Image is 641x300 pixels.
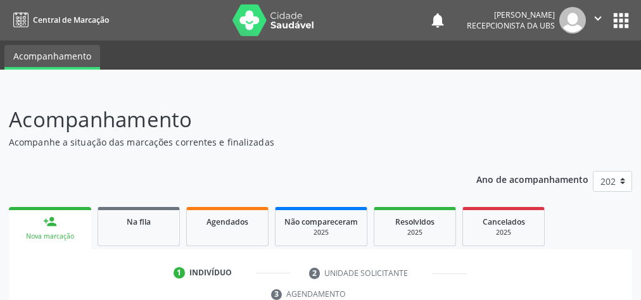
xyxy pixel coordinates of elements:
span: Cancelados [483,216,525,227]
div: [PERSON_NAME] [467,9,555,20]
p: Acompanhamento [9,104,445,135]
div: person_add [43,215,57,228]
p: Acompanhe a situação das marcações correntes e finalizadas [9,135,445,149]
i:  [591,11,605,25]
div: Nova marcação [18,232,82,241]
button: apps [610,9,632,32]
span: Agendados [206,216,248,227]
div: 1 [174,267,185,278]
span: Na fila [127,216,151,227]
button: notifications [429,11,447,29]
a: Central de Marcação [9,9,109,30]
a: Acompanhamento [4,45,100,70]
div: 2025 [284,228,358,237]
span: Recepcionista da UBS [467,20,555,31]
button:  [586,7,610,34]
img: img [559,7,586,34]
div: Indivíduo [189,267,232,278]
div: 2025 [383,228,447,237]
span: Resolvidos [395,216,435,227]
p: Ano de acompanhamento [476,171,588,187]
span: Não compareceram [284,216,358,227]
div: 2025 [472,228,535,237]
span: Central de Marcação [33,15,109,25]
